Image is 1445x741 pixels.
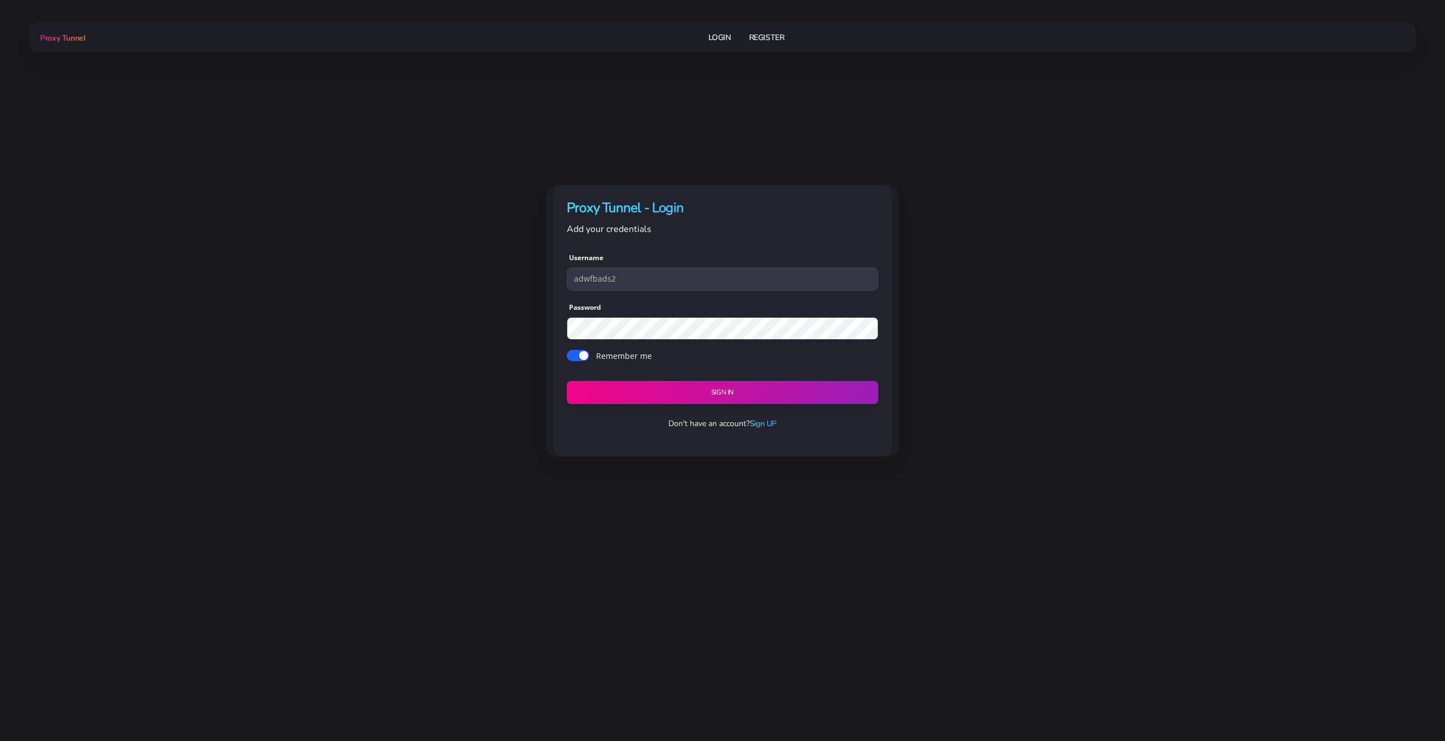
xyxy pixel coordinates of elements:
[596,350,652,362] label: Remember me
[38,29,85,47] a: Proxy Tunnel
[567,199,878,217] h4: Proxy Tunnel - Login
[749,27,785,48] a: Register
[708,27,731,48] a: Login
[1390,686,1431,727] iframe: Webchat Widget
[569,302,601,313] label: Password
[567,381,878,404] button: Sign in
[567,268,878,290] input: Username
[558,418,887,429] p: Don't have an account?
[569,253,603,263] label: Username
[40,33,85,43] span: Proxy Tunnel
[750,418,777,429] a: Sign UP
[567,222,878,236] p: Add your credentials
